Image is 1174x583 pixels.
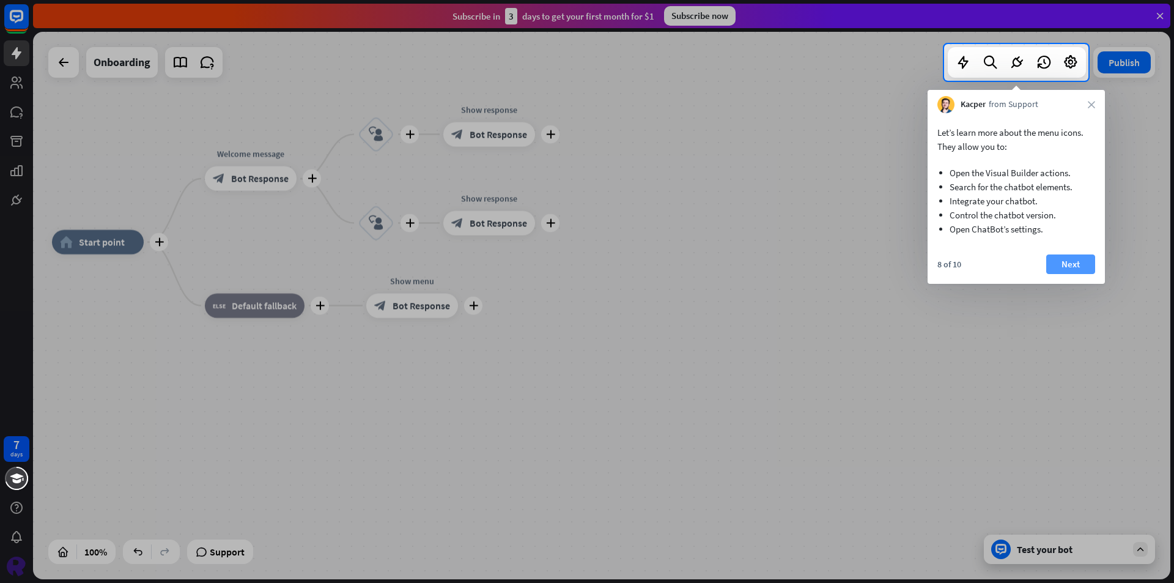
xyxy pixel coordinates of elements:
[937,125,1095,154] p: Let’s learn more about the menu icons. They allow you to:
[950,222,1083,236] li: Open ChatBot’s settings.
[937,259,961,270] div: 8 of 10
[950,208,1083,222] li: Control the chatbot version.
[1088,101,1095,108] i: close
[989,98,1038,111] span: from Support
[961,98,986,111] span: Kacper
[950,194,1083,208] li: Integrate your chatbot.
[950,180,1083,194] li: Search for the chatbot elements.
[950,166,1083,180] li: Open the Visual Builder actions.
[1046,254,1095,274] button: Next
[10,5,46,42] button: Open LiveChat chat widget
